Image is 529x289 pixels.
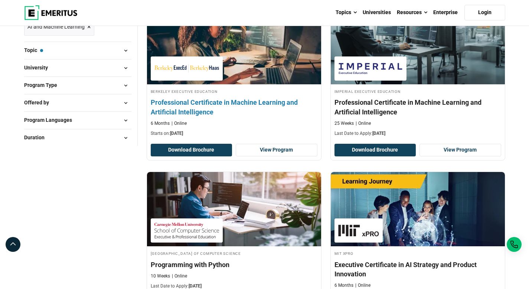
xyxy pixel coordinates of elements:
[151,130,317,137] p: Starts on:
[24,133,50,142] span: Duration
[24,46,43,54] span: Topic
[151,88,317,94] h4: Berkeley Executive Education
[151,120,170,127] p: 6 Months
[151,144,232,156] button: Download Brochure
[87,22,91,32] span: ×
[24,98,55,107] span: Offered by
[338,60,403,77] img: Imperial Executive Education
[334,250,501,256] h4: MIT xPRO
[151,250,317,256] h4: [GEOGRAPHIC_DATA] of Computer Science
[154,60,219,77] img: Berkeley Executive Education
[27,23,85,31] span: AI and Machine Learning
[334,98,501,116] h4: Professional Certificate in Machine Learning and Artificial Intelligence
[334,260,501,279] h4: Executive Certificate in AI Strategy and Product Innovation
[24,45,131,56] button: Topic
[24,116,78,124] span: Program Languages
[24,132,131,143] button: Duration
[356,120,371,127] p: Online
[147,172,321,246] img: Programming with Python | Online AI and Machine Learning Course
[189,283,202,289] span: [DATE]
[355,282,370,289] p: Online
[419,144,501,156] a: View Program
[331,172,505,246] img: Executive Certificate in AI Strategy and Product Innovation | Online AI and Machine Learning Course
[334,120,354,127] p: 25 Weeks
[334,144,416,156] button: Download Brochure
[24,62,131,74] button: University
[170,131,183,136] span: [DATE]
[334,88,501,94] h4: Imperial Executive Education
[24,97,131,108] button: Offered by
[24,80,131,91] button: Program Type
[372,131,385,136] span: [DATE]
[338,222,379,239] img: MIT xPRO
[464,5,505,20] a: Login
[151,260,317,269] h4: Programming with Python
[236,144,317,156] a: View Program
[24,18,94,36] a: AI and Machine Learning ×
[151,98,317,116] h4: Professional Certificate in Machine Learning and Artificial Intelligence
[334,282,353,289] p: 6 Months
[331,10,505,140] a: AI and Machine Learning Course by Imperial Executive Education - August 28, 2025 Imperial Executi...
[147,10,321,140] a: AI and Machine Learning Course by Berkeley Executive Education - August 28, 2025 Berkeley Executi...
[172,273,187,279] p: Online
[24,64,54,72] span: University
[331,10,505,84] img: Professional Certificate in Machine Learning and Artificial Intelligence | Online AI and Machine ...
[138,6,330,88] img: Professional Certificate in Machine Learning and Artificial Intelligence | Online AI and Machine ...
[24,81,63,89] span: Program Type
[154,222,219,239] img: Carnegie Mellon University School of Computer Science
[334,130,501,137] p: Last Date to Apply:
[24,115,131,126] button: Program Languages
[172,120,187,127] p: Online
[151,273,170,279] p: 10 Weeks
